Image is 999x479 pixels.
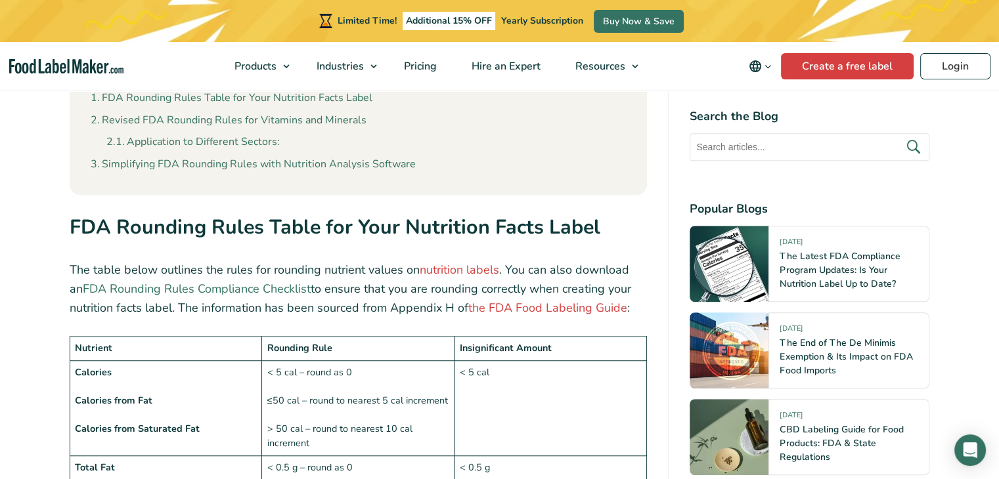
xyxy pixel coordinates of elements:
[338,14,397,27] span: Limited Time!
[300,42,384,91] a: Industries
[460,341,552,354] strong: Insignificant Amount
[781,53,914,79] a: Create a free label
[83,281,311,297] a: FDA Rounding Rules Compliance Checklist
[75,341,112,354] strong: Nutrient
[468,300,627,316] a: the FDA Food Labeling Guide
[571,59,627,73] span: Resources
[91,112,366,129] a: Revised FDA Rounding Rules for Vitamins and Minerals
[106,134,280,151] a: Application to Different Sectors:
[75,422,200,435] strong: Calories from Saturated Fat
[420,262,499,278] a: nutrition labels
[387,42,451,91] a: Pricing
[690,200,929,218] h4: Popular Blogs
[594,10,684,33] a: Buy Now & Save
[267,341,332,354] strong: Rounding Rule
[313,59,365,73] span: Industries
[501,14,583,27] span: Yearly Subscription
[558,42,645,91] a: Resources
[455,360,647,455] td: < 5 cal
[403,12,495,30] span: Additional 15% OFF
[468,59,542,73] span: Hire an Expert
[262,360,455,455] td: < 5 cal – round as 0 ≤50 cal – round to nearest 5 cal increment > 50 cal – round to nearest 10 ca...
[690,108,929,125] h4: Search the Blog
[780,423,903,463] a: CBD Labeling Guide for Food Products: FDA & State Regulations
[780,337,912,377] a: The End of The De Minimis Exemption & Its Impact on FDA Food Imports
[231,59,278,73] span: Products
[920,53,990,79] a: Login
[780,237,802,252] span: [DATE]
[91,90,372,107] a: FDA Rounding Rules Table for Your Nutrition Facts Label
[91,156,416,173] a: Simplifying FDA Rounding Rules with Nutrition Analysis Software
[75,461,115,474] strong: Total Fat
[400,59,438,73] span: Pricing
[690,133,929,161] input: Search articles...
[740,53,781,79] button: Change language
[954,434,986,466] div: Open Intercom Messenger
[75,365,112,379] strong: Calories
[9,59,123,74] a: Food Label Maker homepage
[70,260,648,317] p: The table below outlines the rules for rounding nutrient values on . You can also download an to ...
[217,42,296,91] a: Products
[780,410,802,425] span: [DATE]
[780,323,802,339] span: [DATE]
[70,213,600,241] strong: FDA Rounding Rules Table for Your Nutrition Facts Label
[780,250,900,290] a: The Latest FDA Compliance Program Updates: Is Your Nutrition Label Up to Date?
[455,42,555,91] a: Hire an Expert
[75,394,152,407] strong: Calories from Fat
